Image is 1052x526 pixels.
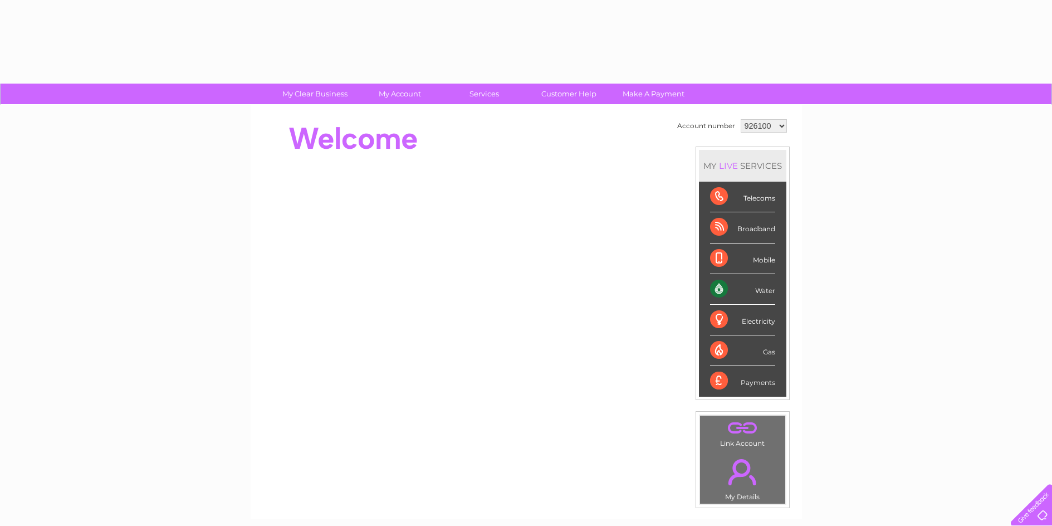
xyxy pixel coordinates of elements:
[710,274,775,305] div: Water
[710,366,775,396] div: Payments
[523,84,615,104] a: Customer Help
[674,116,738,135] td: Account number
[699,450,786,504] td: My Details
[699,150,786,182] div: MY SERVICES
[710,212,775,243] div: Broadband
[354,84,446,104] a: My Account
[608,84,699,104] a: Make A Payment
[269,84,361,104] a: My Clear Business
[710,335,775,366] div: Gas
[710,182,775,212] div: Telecoms
[703,418,782,438] a: .
[703,452,782,491] a: .
[699,415,786,450] td: Link Account
[438,84,530,104] a: Services
[717,160,740,171] div: LIVE
[710,243,775,274] div: Mobile
[710,305,775,335] div: Electricity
